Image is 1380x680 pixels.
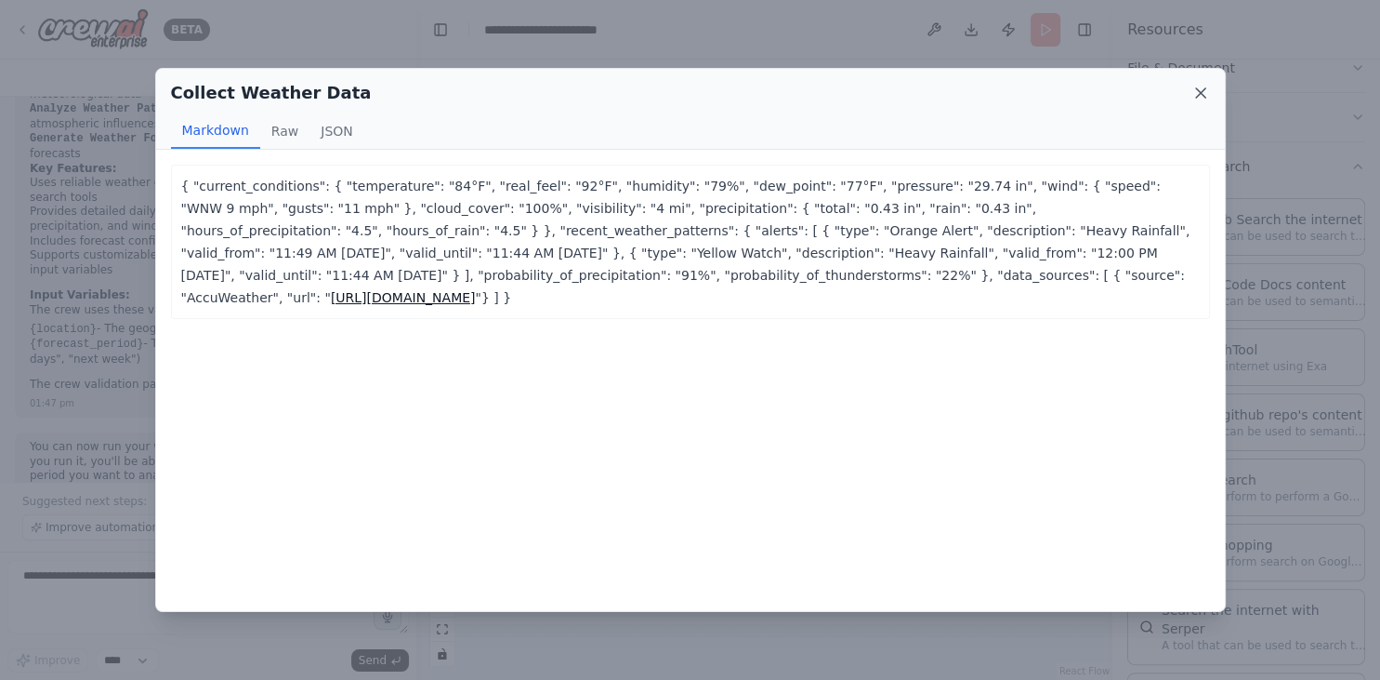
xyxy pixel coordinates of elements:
button: JSON [309,113,364,149]
button: Markdown [171,113,260,149]
a: [URL][DOMAIN_NAME] [331,290,476,305]
h2: Collect Weather Data [171,80,372,106]
p: { "current_conditions": { "temperature": "84°F", "real_feel": "92°F", "humidity": "79%", "dew_poi... [181,175,1200,309]
button: Raw [260,113,309,149]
